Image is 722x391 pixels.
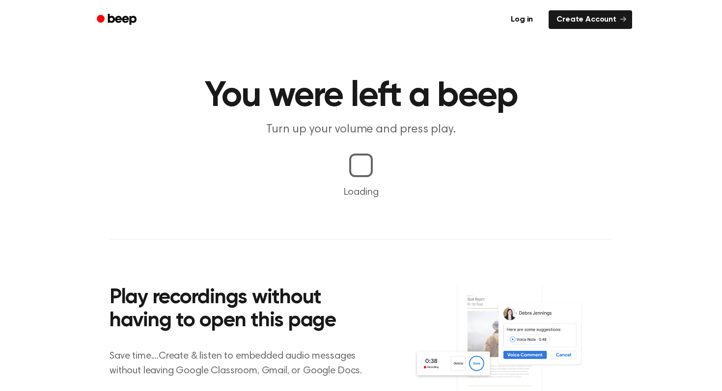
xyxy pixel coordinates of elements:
[12,185,710,200] p: Loading
[549,10,632,29] a: Create Account
[172,122,550,138] p: Turn up your volume and press play.
[90,10,145,29] a: Beep
[110,287,374,333] h2: Play recordings without having to open this page
[110,349,374,378] p: Save time....Create & listen to embedded audio messages without leaving Google Classroom, Gmail, ...
[501,8,543,31] a: Log in
[110,78,612,114] h1: You were left a beep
